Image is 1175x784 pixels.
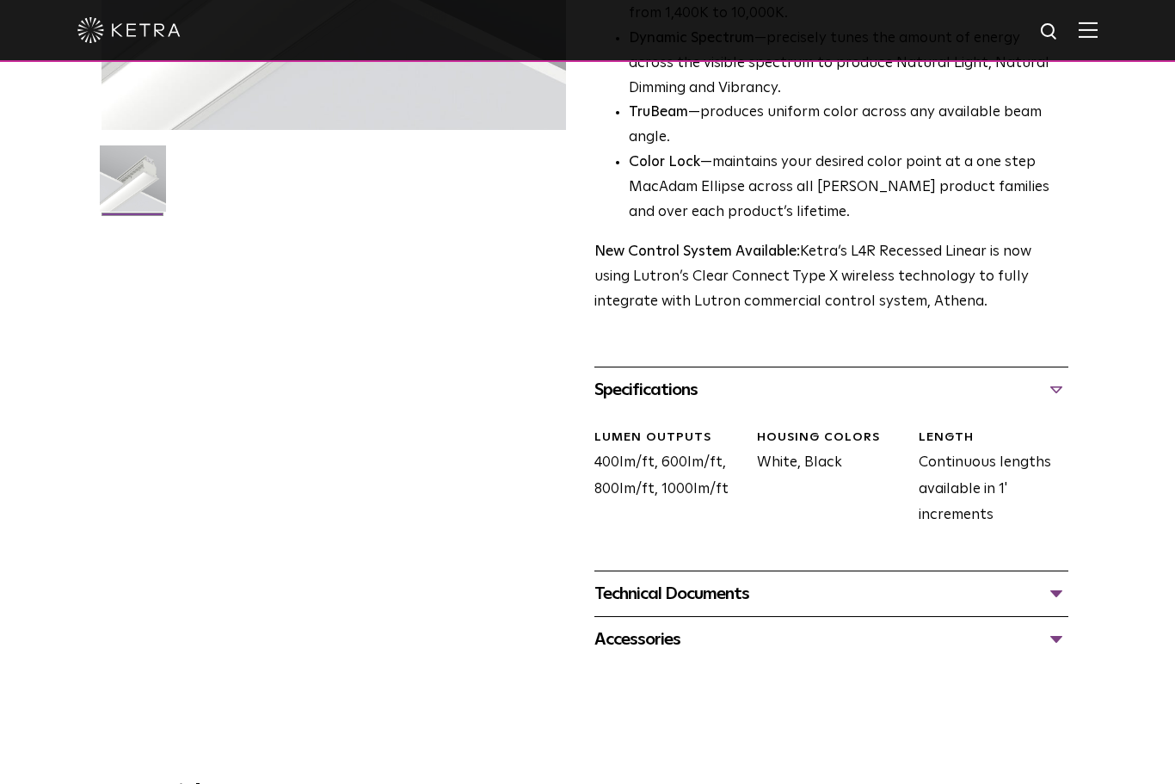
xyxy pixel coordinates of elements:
div: HOUSING COLORS [757,429,907,447]
strong: TruBeam [629,105,688,120]
p: Ketra’s L4R Recessed Linear is now using Lutron’s Clear Connect Type X wireless technology to ful... [594,240,1068,315]
div: White, Black [744,429,907,529]
img: L4R-2021-Web-Square [100,145,166,225]
img: Hamburger%20Nav.svg [1079,22,1098,38]
div: Technical Documents [594,580,1068,608]
div: 400lm/ft, 600lm/ft, 800lm/ft, 1000lm/ft [581,429,744,529]
strong: Color Lock [629,155,700,170]
strong: New Control System Available: [594,244,800,259]
div: LENGTH [919,429,1068,447]
div: LUMEN OUTPUTS [594,429,744,447]
li: —produces uniform color across any available beam angle. [629,101,1068,151]
li: —maintains your desired color point at a one step MacAdam Ellipse across all [PERSON_NAME] produc... [629,151,1068,225]
div: Specifications [594,376,1068,404]
img: ketra-logo-2019-white [77,17,181,43]
li: —precisely tunes the amount of energy across the visible spectrum to produce Natural Light, Natur... [629,27,1068,102]
div: Continuous lengths available in 1' increments [906,429,1068,529]
div: Accessories [594,626,1068,653]
img: search icon [1039,22,1061,43]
